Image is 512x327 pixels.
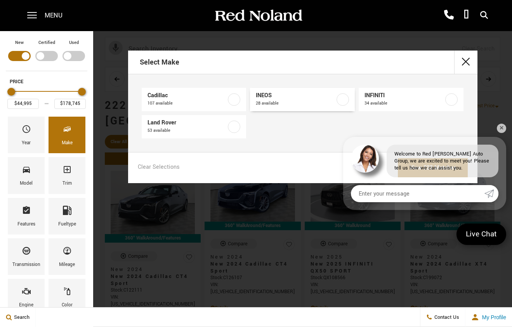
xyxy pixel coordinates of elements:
[62,179,72,188] div: Trim
[7,99,39,109] input: Minimum
[20,179,33,188] div: Model
[8,238,45,275] div: TransmissionTransmission
[22,122,31,139] span: Year
[62,244,72,261] span: Mileage
[454,51,477,74] button: close
[12,314,30,321] span: Search
[432,314,459,321] span: Contact Us
[22,244,31,261] span: Transmission
[62,122,72,139] span: Make
[8,117,45,153] div: YearYear
[15,39,24,47] label: New
[62,301,73,310] div: Color
[38,39,55,47] label: Certified
[69,39,79,47] label: Used
[140,51,179,73] h2: Select Make
[62,285,72,301] span: Color
[49,157,85,194] div: TrimTrim
[148,127,227,135] span: 53 available
[138,163,180,173] a: Clear Selections
[465,308,512,327] button: Open user profile menu
[78,88,86,96] div: Maximum Price
[142,88,246,111] a: Cadillac107 available
[456,224,506,245] a: Live Chat
[387,145,498,177] div: Welcome to Red [PERSON_NAME] Auto Group, we are excited to meet you! Please tell us how we can as...
[364,100,444,107] span: 34 available
[142,115,246,138] a: Land Rover53 available
[256,92,335,100] span: INEOS
[148,92,227,100] span: Cadillac
[462,229,501,240] span: Live Chat
[364,92,444,100] span: INFINITI
[62,204,72,220] span: Fueltype
[7,88,15,96] div: Minimum Price
[19,301,33,310] div: Engine
[22,285,31,301] span: Engine
[59,261,75,269] div: Mileage
[256,100,335,107] span: 28 available
[58,220,76,229] div: Fueltype
[484,185,498,202] a: Submit
[22,163,31,179] span: Model
[49,238,85,275] div: MileageMileage
[148,119,227,127] span: Land Rover
[359,88,463,111] a: INFINITI34 available
[10,78,83,85] h5: Price
[12,261,40,269] div: Transmission
[22,204,31,220] span: Features
[250,88,355,111] a: INEOS28 available
[62,163,72,179] span: Trim
[8,157,45,194] div: ModelModel
[148,100,227,107] span: 107 available
[479,314,506,320] span: My Profile
[22,139,31,147] div: Year
[7,85,86,109] div: Price
[8,279,45,315] div: EngineEngine
[49,117,85,153] div: MakeMake
[351,185,484,202] input: Enter your message
[49,198,85,234] div: FueltypeFueltype
[54,99,86,109] input: Maximum
[351,145,379,173] img: Agent profile photo
[62,139,73,147] div: Make
[213,9,303,23] img: Red Noland Auto Group
[6,39,87,71] div: Filter by Vehicle Type
[8,198,45,234] div: FeaturesFeatures
[17,220,35,229] div: Features
[49,279,85,315] div: ColorColor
